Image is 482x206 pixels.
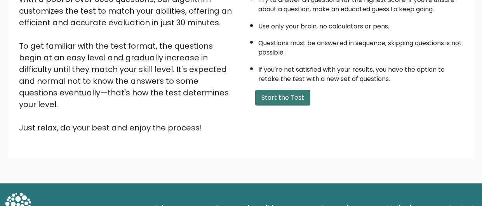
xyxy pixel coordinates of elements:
li: Questions must be answered in sequence; skipping questions is not possible. [258,35,463,57]
button: Start the Test [255,90,310,106]
li: Use only your brain, no calculators or pens. [258,18,463,31]
li: If you're not satisfied with your results, you have the option to retake the test with a new set ... [258,61,463,84]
